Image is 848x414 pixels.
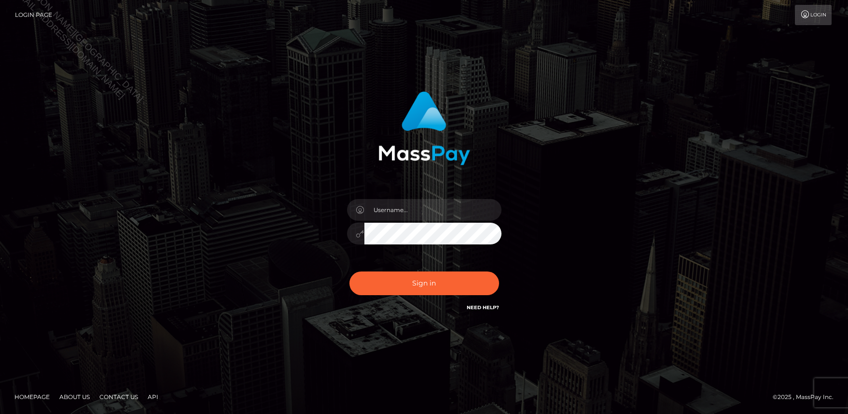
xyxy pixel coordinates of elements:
a: Login Page [15,5,52,25]
div: © 2025 , MassPay Inc. [773,392,841,402]
a: Need Help? [467,304,499,311]
a: Homepage [11,389,54,404]
button: Sign in [349,271,499,295]
input: Username... [364,199,501,221]
a: Contact Us [96,389,142,404]
a: About Us [56,389,94,404]
a: API [144,389,162,404]
img: MassPay Login [378,91,470,165]
a: Login [795,5,832,25]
